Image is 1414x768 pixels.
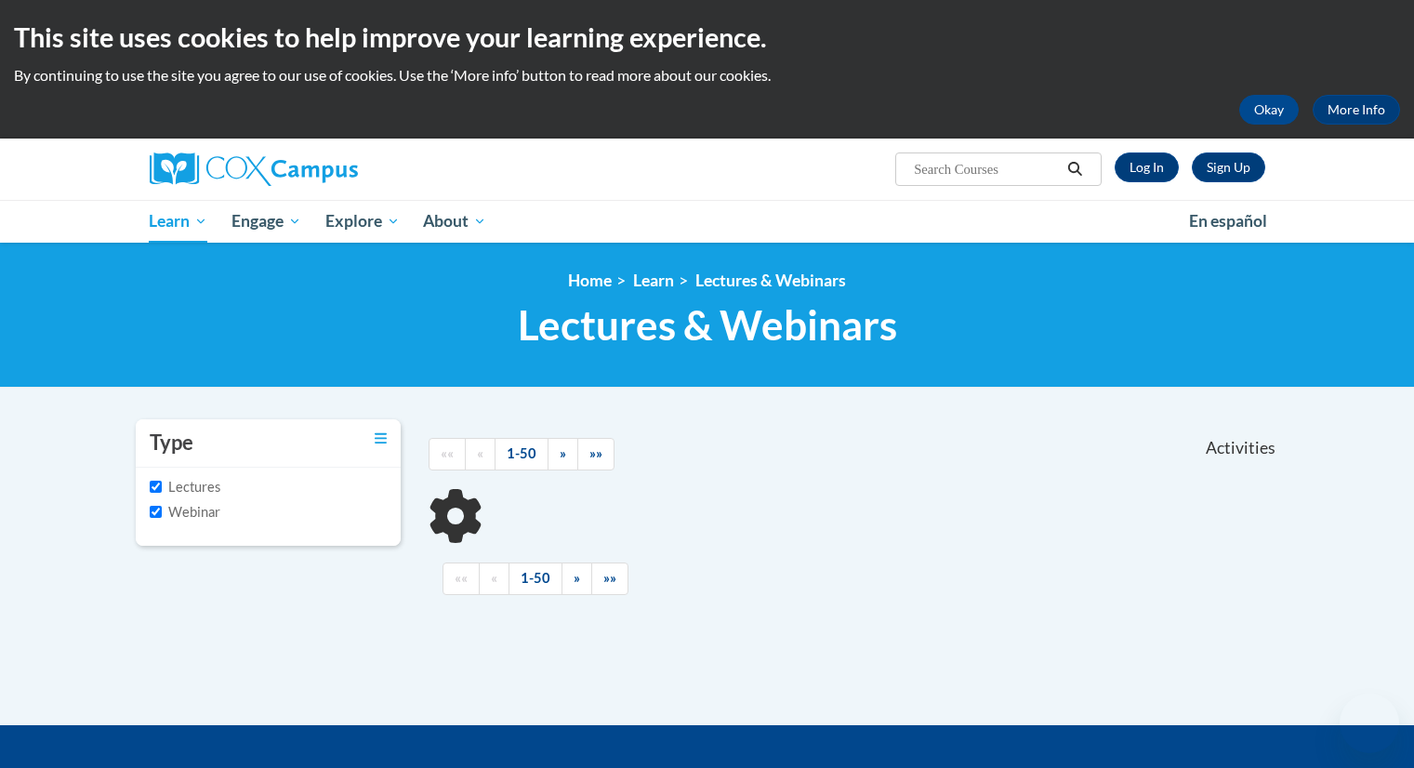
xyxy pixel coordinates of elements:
[150,477,220,497] label: Lectures
[150,152,503,186] a: Cox Campus
[423,210,486,232] span: About
[560,445,566,461] span: »
[429,438,466,470] a: Begining
[479,563,509,595] a: Previous
[219,200,313,243] a: Engage
[150,502,220,523] label: Webinar
[574,570,580,586] span: »
[603,570,616,586] span: »»
[577,438,614,470] a: End
[441,445,454,461] span: ««
[149,210,207,232] span: Learn
[150,152,358,186] img: Cox Campus
[491,570,497,586] span: «
[548,438,578,470] a: Next
[1189,211,1267,231] span: En español
[231,210,301,232] span: Engage
[411,200,498,243] a: About
[912,158,1061,180] input: Search Courses
[1239,95,1299,125] button: Okay
[122,200,1293,243] div: Main menu
[375,429,387,449] a: Toggle collapse
[509,563,562,595] a: 1-50
[1061,158,1089,180] button: Search
[695,271,846,290] a: Lectures & Webinars
[1115,152,1179,182] a: Log In
[1192,152,1265,182] a: Register
[1177,202,1279,241] a: En español
[633,271,674,290] a: Learn
[1340,694,1399,753] iframe: Button to launch messaging window
[1206,438,1275,458] span: Activities
[465,438,496,470] a: Previous
[14,65,1400,86] p: By continuing to use the site you agree to our use of cookies. Use the ‘More info’ button to read...
[1313,95,1400,125] a: More Info
[568,271,612,290] a: Home
[150,429,193,457] h3: Type
[518,300,897,350] span: Lectures & Webinars
[138,200,220,243] a: Learn
[562,563,592,595] a: Next
[14,19,1400,56] h2: This site uses cookies to help improve your learning experience.
[455,570,468,586] span: ««
[325,210,400,232] span: Explore
[589,445,602,461] span: »»
[477,445,483,461] span: «
[591,563,628,595] a: End
[443,563,480,595] a: Begining
[495,438,548,470] a: 1-50
[313,200,412,243] a: Explore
